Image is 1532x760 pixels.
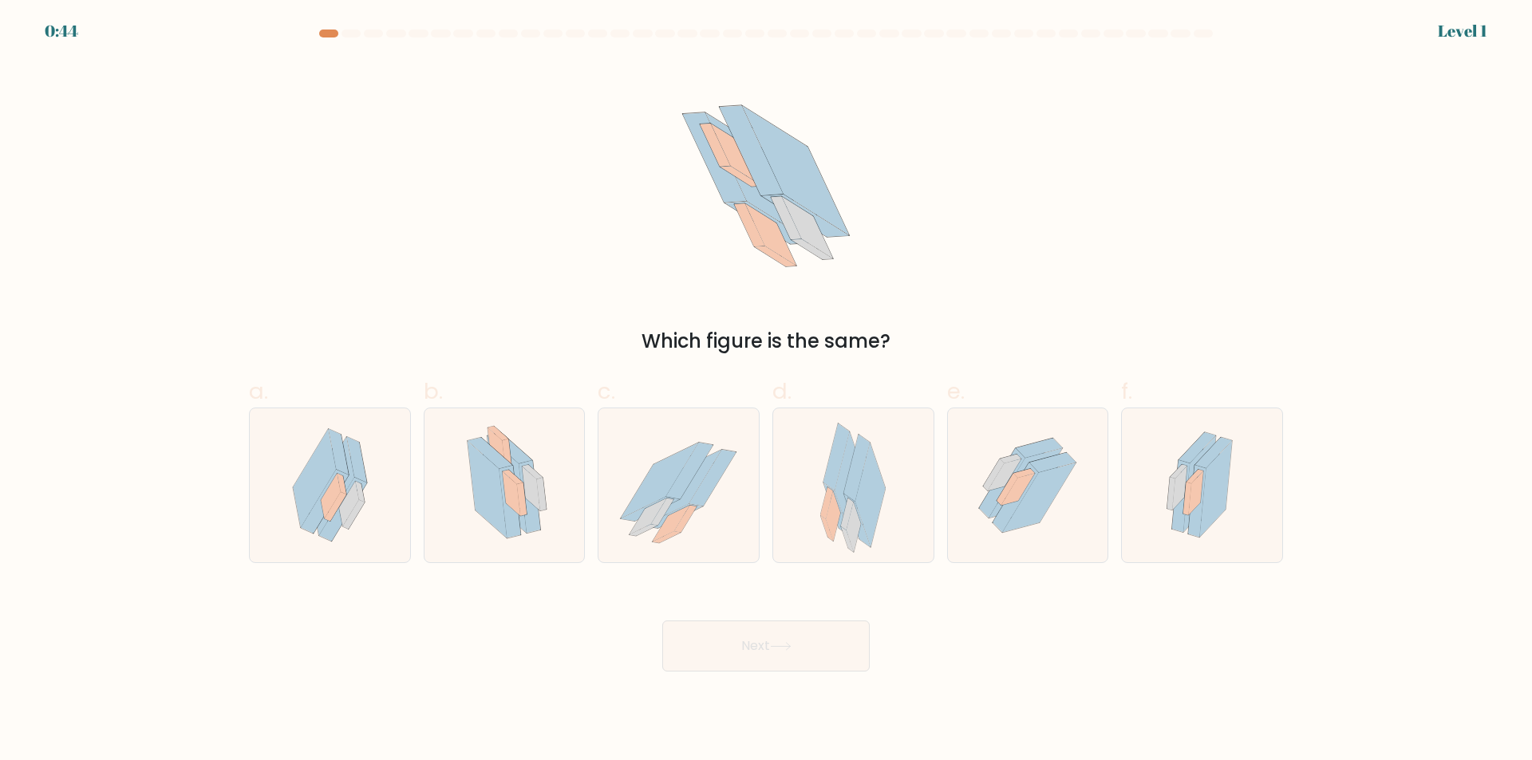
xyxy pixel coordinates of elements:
div: Which figure is the same? [259,327,1273,356]
span: e. [947,376,965,407]
span: c. [598,376,615,407]
button: Next [662,620,870,671]
span: a. [249,376,268,407]
span: d. [772,376,792,407]
span: f. [1121,376,1132,407]
div: 0:44 [45,19,78,43]
span: b. [424,376,443,407]
div: Level 1 [1438,19,1487,43]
